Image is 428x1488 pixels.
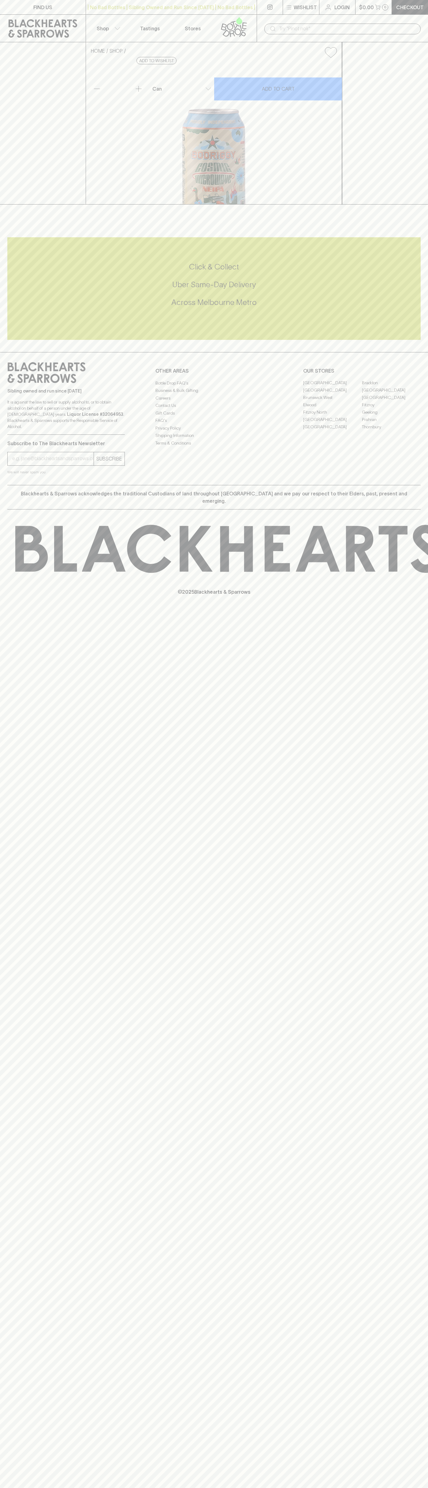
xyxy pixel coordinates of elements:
[303,379,362,387] a: [GEOGRAPHIC_DATA]
[7,280,421,290] h5: Uber Same-Day Delivery
[136,57,177,64] button: Add to wishlist
[86,15,129,42] button: Shop
[67,412,123,417] strong: Liquor License #32064953
[262,85,295,92] p: ADD TO CART
[384,6,386,9] p: 0
[7,388,125,394] p: Sibling owned and run since [DATE]
[150,83,214,95] div: Can
[362,401,421,409] a: Fitzroy
[303,367,421,374] p: OUR STORES
[303,394,362,401] a: Brunswick West
[362,423,421,431] a: Thornbury
[128,15,171,42] a: Tastings
[152,85,162,92] p: Can
[96,455,122,462] p: SUBSCRIBE
[396,4,424,11] p: Checkout
[171,15,214,42] a: Stores
[7,469,125,475] p: We will never spam you
[110,48,123,54] a: SHOP
[12,454,94,464] input: e.g. jane@blackheartsandsparrows.com.au
[33,4,52,11] p: FIND US
[155,394,273,402] a: Careers
[185,25,201,32] p: Stores
[7,262,421,272] h5: Click & Collect
[7,237,421,340] div: Call to action block
[303,416,362,423] a: [GEOGRAPHIC_DATA]
[322,45,339,60] button: Add to wishlist
[12,490,416,505] p: Blackhearts & Sparrows acknowledges the traditional Custodians of land throughout [GEOGRAPHIC_DAT...
[362,409,421,416] a: Geelong
[155,367,273,374] p: OTHER AREAS
[303,409,362,416] a: Fitzroy North
[155,387,273,394] a: Business & Bulk Gifting
[279,24,416,34] input: Try "Pinot noir"
[155,424,273,432] a: Privacy Policy
[362,379,421,387] a: Braddon
[155,379,273,387] a: Bottle Drop FAQ's
[303,401,362,409] a: Elwood
[97,25,109,32] p: Shop
[214,77,342,100] button: ADD TO CART
[155,402,273,409] a: Contact Us
[359,4,374,11] p: $0.00
[94,452,125,465] button: SUBSCRIBE
[294,4,317,11] p: Wishlist
[362,387,421,394] a: [GEOGRAPHIC_DATA]
[86,63,342,204] img: 53079.png
[155,417,273,424] a: FAQ's
[303,423,362,431] a: [GEOGRAPHIC_DATA]
[7,440,125,447] p: Subscribe to The Blackhearts Newsletter
[155,409,273,417] a: Gift Cards
[362,416,421,423] a: Prahran
[155,432,273,439] a: Shipping Information
[303,387,362,394] a: [GEOGRAPHIC_DATA]
[334,4,350,11] p: Login
[140,25,160,32] p: Tastings
[7,399,125,430] p: It is against the law to sell or supply alcohol to, or to obtain alcohol on behalf of a person un...
[155,439,273,447] a: Terms & Conditions
[7,297,421,307] h5: Across Melbourne Metro
[91,48,105,54] a: HOME
[362,394,421,401] a: [GEOGRAPHIC_DATA]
